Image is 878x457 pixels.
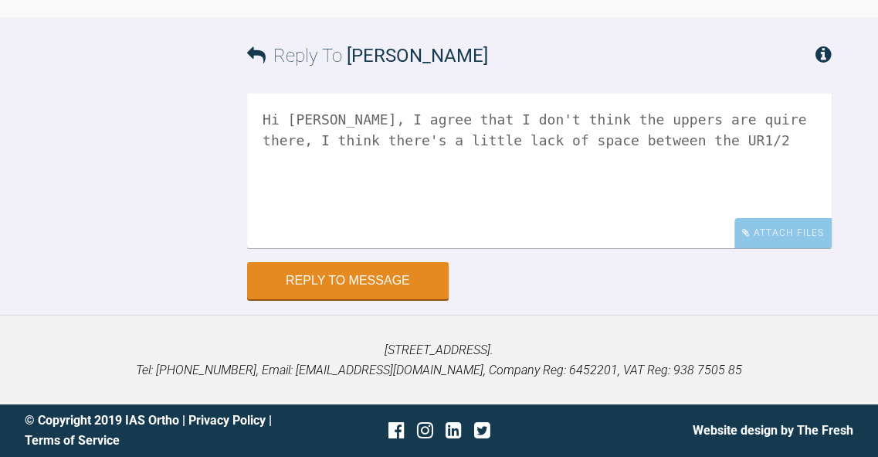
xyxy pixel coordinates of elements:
div: © Copyright 2019 IAS Ortho | | [25,411,301,450]
a: Website design by The Fresh [693,423,853,438]
a: Terms of Service [25,433,120,448]
textarea: Hi [PERSON_NAME], I agree that I don't think the uppers are quire there, I think there's a little... [247,94,832,248]
button: Reply to Message [247,262,449,299]
div: Attach Files [734,218,832,248]
a: Privacy Policy [188,413,266,428]
p: [STREET_ADDRESS]. Tel: [PHONE_NUMBER], Email: [EMAIL_ADDRESS][DOMAIN_NAME], Company Reg: 6452201,... [25,340,853,380]
h3: Reply To [247,41,488,70]
span: [PERSON_NAME] [347,45,488,67]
